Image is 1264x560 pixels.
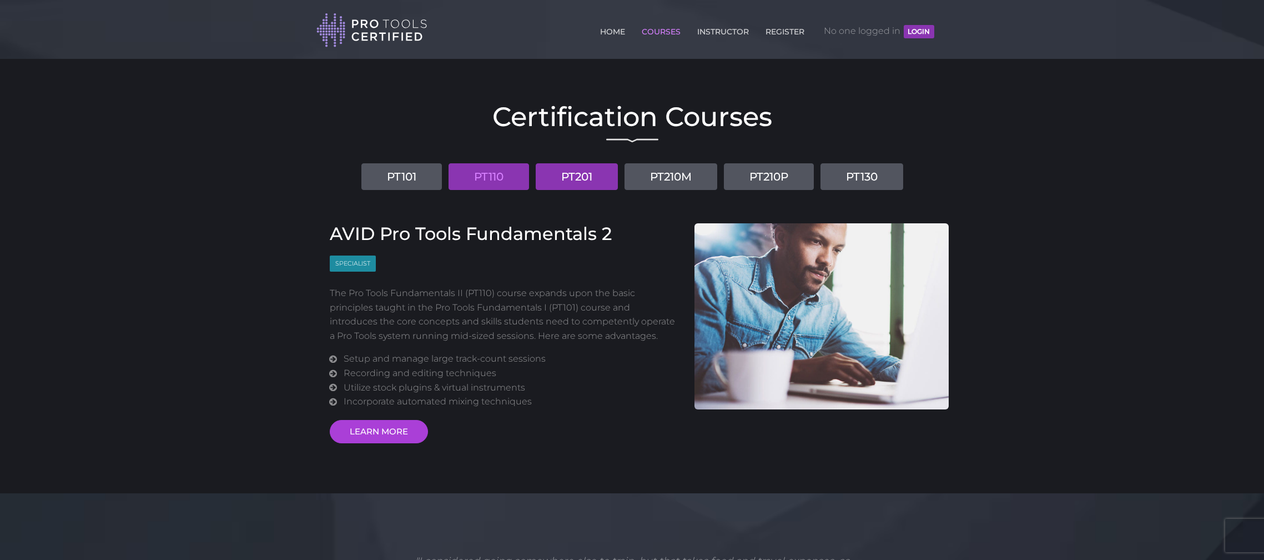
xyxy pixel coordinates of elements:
[694,223,949,409] img: AVID Pro Tools Fundamentals 2 Course
[904,25,934,38] button: LOGIN
[344,394,678,409] li: Incorporate automated mixing techniques
[330,420,428,443] a: LEARN MORE
[316,12,427,48] img: Pro Tools Certified Logo
[361,163,442,190] a: PT101
[824,14,934,48] span: No one logged in
[694,21,752,38] a: INSTRUCTOR
[606,138,658,143] img: decorative line
[724,163,814,190] a: PT210P
[820,163,903,190] a: PT130
[639,21,683,38] a: COURSES
[763,21,807,38] a: REGISTER
[625,163,717,190] a: PT210M
[330,256,376,272] span: Specialist
[344,352,678,366] li: Setup and manage large track-count sessions
[449,163,529,190] a: PT110
[330,223,678,244] h3: AVID Pro Tools Fundamentals 2
[536,163,618,190] a: PT201
[344,366,678,381] li: Recording and editing techniques
[316,103,949,130] h2: Certification Courses
[330,286,678,343] p: The Pro Tools Fundamentals II (PT110) course expands upon the basic principles taught in the Pro ...
[597,21,628,38] a: HOME
[344,381,678,395] li: Utilize stock plugins & virtual instruments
